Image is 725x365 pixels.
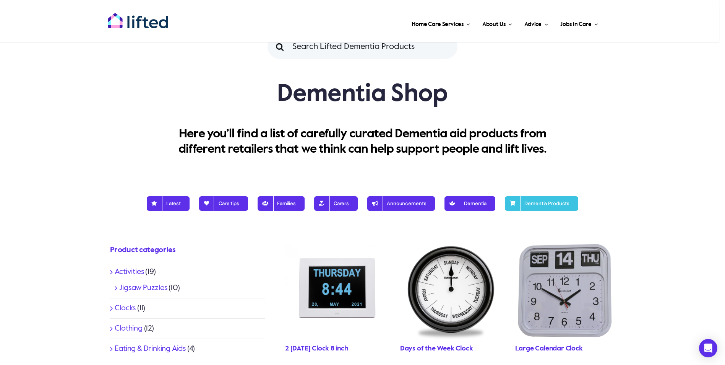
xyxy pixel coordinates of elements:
span: (11) [137,305,145,312]
a: Large Calendar Clock [515,345,583,352]
a: About Us [480,11,514,34]
span: Latest [156,200,181,207]
a: DC200BStoryandsons_1152x1152 [400,241,500,248]
nav: Blog Nav [110,189,615,214]
a: TDC0021Storyandsons_1152x1152 [285,241,385,248]
nav: Main Menu [193,11,600,34]
a: Care tips [199,193,248,214]
span: About Us [482,18,506,31]
a: Jigsaw Puzzles [119,284,167,292]
a: Eating & Drinking Aids [115,345,186,353]
span: Families [266,200,296,207]
span: Home Care Services [412,18,463,31]
a: Dementia [444,193,495,214]
a: Clocks [115,305,136,312]
input: Search [268,34,292,59]
a: Activities [115,268,144,276]
span: Announcements [376,200,426,207]
span: (12) [144,325,154,332]
a: 2 [DATE] Clock 8 inch [285,345,349,352]
a: Announcements [367,193,435,214]
a: Cal001Storyandsons_1152x1152 [515,241,615,248]
h1: Dementia Shop [110,79,615,109]
span: Carers [323,200,349,207]
span: Advice [524,18,542,31]
div: Open Intercom Messenger [699,339,717,357]
a: Advice [522,11,550,34]
span: Dementia Products [514,200,569,207]
a: Carers [314,193,358,214]
a: Dementia Products [505,193,578,214]
a: Days of the Week Clock [400,345,473,352]
a: Home Care Services [409,11,472,34]
input: Search Lifted Dementia Products [268,34,457,59]
a: lifted-logo [107,13,169,20]
span: Care tips [208,200,239,207]
span: (10) [169,284,180,292]
a: Jobs in Care [558,11,600,34]
a: Clothing [115,325,142,332]
span: Dementia [453,200,487,207]
p: Here you’ll find a list of carefully curated Dementia aid products from different retailers that ... [163,126,563,157]
a: Families [258,193,305,214]
span: Jobs in Care [560,18,591,31]
span: (19) [145,268,156,276]
span: (4) [187,345,195,353]
h4: Product categories [110,245,265,256]
a: Latest [147,193,190,214]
